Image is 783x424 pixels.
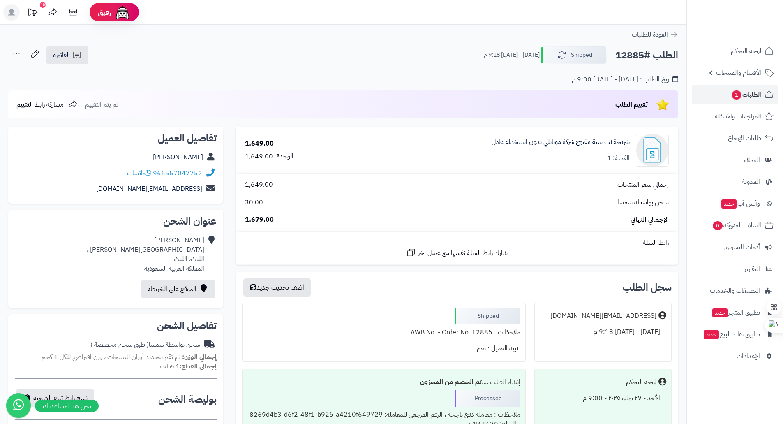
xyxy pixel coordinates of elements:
[40,2,46,8] div: 10
[247,341,520,357] div: تنبيه العميل : نعم
[626,378,656,387] div: لوحة التحكم
[96,184,202,194] a: [EMAIL_ADDRESS][DOMAIN_NAME]
[728,132,761,144] span: طلبات الإرجاع
[692,194,778,213] a: وآتس آبجديد
[617,198,669,207] span: شحن بواسطة سمسا
[724,241,760,253] span: أدوات التسويق
[455,308,520,324] div: Shipped
[85,100,118,109] span: لم يتم التقييم
[704,330,719,339] span: جديد
[33,393,88,403] span: نسخ رابط تتبع الشحنة
[90,340,149,350] span: ( طرق شحن مخصصة )
[180,361,217,371] strong: إجمالي القطع:
[22,4,42,23] a: تحديثات المنصة
[710,285,760,297] span: التطبيقات والخدمات
[712,220,761,231] span: السلات المتروكة
[731,45,761,57] span: لوحة التحكم
[712,308,728,317] span: جديد
[492,137,630,147] a: شريحة نت سنة مفتوح شركة موبايلي بدون استخدام عادل
[540,390,666,406] div: الأحد - ٢٧ يوليو ٢٠٢٥ - 9:00 م
[245,198,263,207] span: 30.00
[632,30,668,39] span: العودة للطلبات
[744,263,760,275] span: التقارير
[721,199,737,209] span: جديد
[87,236,204,273] div: [PERSON_NAME] [GEOGRAPHIC_DATA][PERSON_NAME] ، الليث، الليث المملكة العربية السعودية
[711,307,760,318] span: تطبيق المتجر
[16,100,64,109] span: مشاركة رابط التقييم
[114,4,131,21] img: ai-face.png
[182,352,217,362] strong: إجمالي الوزن:
[737,350,760,362] span: الإعدادات
[703,329,760,340] span: تطبيق نقاط البيع
[692,150,778,170] a: العملاء
[455,390,520,407] div: Processed
[245,215,274,225] span: 1,679.00
[692,303,778,322] a: تطبيق المتجرجديد
[153,152,203,162] a: [PERSON_NAME]
[731,89,761,100] span: الطلبات
[98,7,111,17] span: رفيق
[15,216,217,226] h2: عنوان الشحن
[713,221,723,230] span: 0
[247,324,520,341] div: ملاحظات : AWB No. - Order No. 12885
[742,176,760,188] span: المدونة
[615,47,678,64] h2: الطلب #12885
[16,389,94,407] button: نسخ رابط تتبع الشحنة
[721,198,760,209] span: وآتس آب
[692,41,778,61] a: لوحة التحكم
[692,107,778,126] a: المراجعات والأسئلة
[572,75,678,84] div: تاريخ الطلب : [DATE] - [DATE] 9:00 م
[541,46,607,64] button: Shipped
[692,281,778,301] a: التطبيقات والخدمات
[692,172,778,192] a: المدونة
[617,180,669,190] span: إجمالي سعر المنتجات
[16,100,78,109] a: مشاركة رابط التقييم
[245,139,274,148] div: 1,649.00
[692,259,778,279] a: التقارير
[406,248,508,258] a: شارك رابط السلة نفسها مع عميل آخر
[607,153,630,163] div: الكمية: 1
[692,346,778,366] a: الإعدادات
[127,168,151,178] a: واتساب
[158,394,217,404] h2: بوليصة الشحن
[550,311,656,321] div: [EMAIL_ADDRESS][DOMAIN_NAME]
[540,324,666,340] div: [DATE] - [DATE] 9:18 م
[90,340,200,350] div: شحن بواسطة سمسا
[692,128,778,148] a: طلبات الإرجاع
[484,51,540,59] small: [DATE] - [DATE] 9:18 م
[623,283,672,292] h3: سجل الطلب
[631,215,669,225] span: الإجمالي النهائي
[247,374,520,390] div: إنشاء الطلب ....
[141,280,215,298] a: الموقع على الخريطة
[420,377,482,387] b: تم الخصم من المخزون
[615,100,648,109] span: تقييم الطلب
[46,46,88,64] a: الفاتورة
[42,352,180,362] span: لم تقم بتحديد أوزان للمنتجات ، وزن افتراضي للكل 1 كجم
[744,154,760,166] span: العملاء
[160,361,217,371] small: 1 قطعة
[716,67,761,79] span: الأقسام والمنتجات
[692,237,778,257] a: أدوات التسويق
[732,90,741,100] span: 1
[53,50,70,60] span: الفاتورة
[243,278,311,297] button: أضف تحديث جديد
[153,168,202,178] a: 966557047752
[245,180,273,190] span: 1,649.00
[239,238,675,248] div: رابط السلة
[15,321,217,331] h2: تفاصيل الشحن
[636,134,668,167] img: 1724162032-Generic-SIM-450x450-90x90.png
[15,133,217,143] h2: تفاصيل العميل
[245,152,293,161] div: الوحدة: 1,649.00
[692,324,778,344] a: تطبيق نقاط البيعجديد
[692,85,778,104] a: الطلبات1
[632,30,678,39] a: العودة للطلبات
[692,215,778,235] a: السلات المتروكة0
[715,111,761,122] span: المراجعات والأسئلة
[418,248,508,258] span: شارك رابط السلة نفسها مع عميل آخر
